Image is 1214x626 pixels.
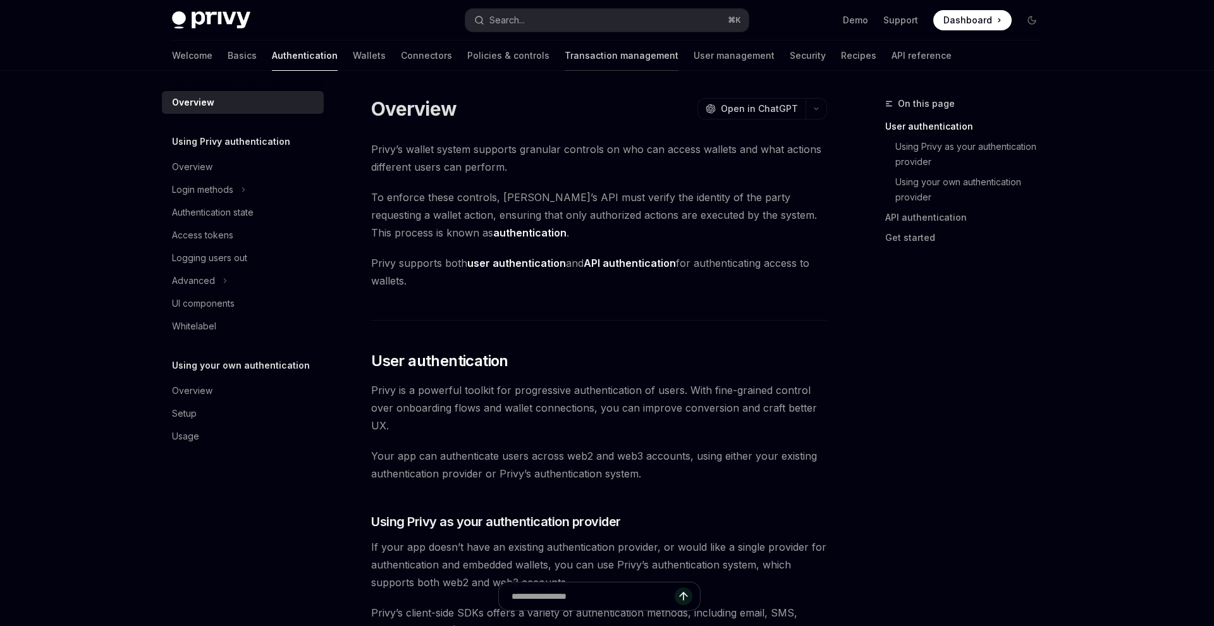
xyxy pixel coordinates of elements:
a: Transaction management [565,40,678,71]
a: Policies & controls [467,40,549,71]
div: Usage [172,429,199,444]
strong: API authentication [584,257,676,269]
span: Privy is a powerful toolkit for progressive authentication of users. With fine-grained control ov... [371,381,827,434]
a: Get started [885,228,1052,248]
button: Toggle dark mode [1022,10,1042,30]
div: Authentication state [172,205,254,220]
a: Overview [162,156,324,178]
div: Login methods [172,182,233,197]
a: Usage [162,425,324,448]
a: UI components [162,292,324,315]
a: Recipes [841,40,876,71]
div: Advanced [172,273,215,288]
div: Setup [172,406,197,421]
a: Access tokens [162,224,324,247]
a: Connectors [401,40,452,71]
strong: user authentication [467,257,566,269]
img: dark logo [172,11,250,29]
a: Whitelabel [162,315,324,338]
a: Setup [162,402,324,425]
a: Using Privy as your authentication provider [895,137,1052,172]
button: Search...⌘K [465,9,749,32]
div: Overview [172,383,212,398]
div: Search... [489,13,525,28]
a: Authentication [272,40,338,71]
button: Open in ChatGPT [697,98,806,120]
h5: Using Privy authentication [172,134,290,149]
span: Privy’s wallet system supports granular controls on who can access wallets and what actions diffe... [371,140,827,176]
h1: Overview [371,97,457,120]
a: Overview [162,91,324,114]
div: Access tokens [172,228,233,243]
span: Your app can authenticate users across web2 and web3 accounts, using either your existing authent... [371,447,827,482]
a: Using your own authentication provider [895,172,1052,207]
span: Privy supports both and for authenticating access to wallets. [371,254,827,290]
span: Using Privy as your authentication provider [371,513,621,531]
a: API authentication [885,207,1052,228]
div: Logging users out [172,250,247,266]
a: Dashboard [933,10,1012,30]
div: UI components [172,296,235,311]
div: Whitelabel [172,319,216,334]
div: Overview [172,159,212,175]
a: Security [790,40,826,71]
span: If your app doesn’t have an existing authentication provider, or would like a single provider for... [371,538,827,591]
a: Logging users out [162,247,324,269]
span: User authentication [371,351,508,371]
a: Basics [228,40,257,71]
div: Overview [172,95,214,110]
span: ⌘ K [728,15,741,25]
span: Dashboard [943,14,992,27]
a: Demo [843,14,868,27]
a: User management [694,40,775,71]
a: Welcome [172,40,212,71]
a: Authentication state [162,201,324,224]
a: Overview [162,379,324,402]
a: User authentication [885,116,1052,137]
a: API reference [892,40,952,71]
h5: Using your own authentication [172,358,310,373]
a: Support [883,14,918,27]
a: Wallets [353,40,386,71]
span: On this page [898,96,955,111]
span: Open in ChatGPT [721,102,798,115]
span: To enforce these controls, [PERSON_NAME]’s API must verify the identity of the party requesting a... [371,188,827,242]
strong: authentication [493,226,567,239]
button: Send message [675,587,692,605]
